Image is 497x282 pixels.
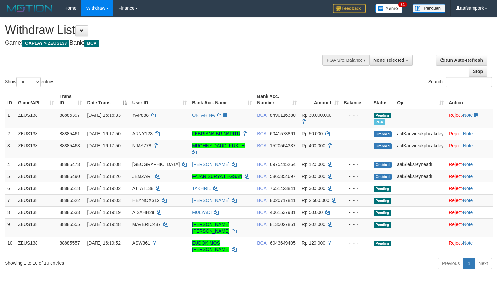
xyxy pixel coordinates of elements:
[446,140,493,158] td: ·
[15,140,57,158] td: ZEUS138
[59,198,80,203] span: 88885522
[87,131,120,136] span: [DATE] 16:17:50
[257,240,266,246] span: BCA
[446,109,493,128] td: ·
[270,198,296,203] span: Copy 8020717841 to clipboard
[413,4,445,13] img: panduan.png
[302,240,325,246] span: Rp 120.000
[257,162,266,167] span: BCA
[344,161,369,168] div: - - -
[374,143,392,149] span: Grabbed
[446,237,493,255] td: ·
[15,158,57,170] td: ZEUS138
[15,109,57,128] td: ZEUS138
[333,4,366,13] img: Feedback.jpg
[394,90,446,109] th: Op: activate to sort column ascending
[474,258,492,269] a: Next
[84,40,99,47] span: BCA
[446,218,493,237] td: ·
[192,186,211,191] a: TAKHRIL
[255,90,299,109] th: Bank Acc. Number: activate to sort column ascending
[59,174,80,179] span: 88885490
[270,222,296,227] span: Copy 8135027851 to clipboard
[394,158,446,170] td: aafSieksreyneath
[84,90,129,109] th: Date Trans.: activate to sort column descending
[394,128,446,140] td: aafKanvireakpheakdey
[394,170,446,182] td: aafSieksreyneath
[270,143,296,148] span: Copy 1520564337 to clipboard
[344,112,369,118] div: - - -
[132,240,150,246] span: ASW361
[463,240,473,246] a: Note
[449,113,462,118] a: Reject
[449,240,462,246] a: Reject
[257,174,266,179] span: BCA
[15,237,57,255] td: ZEUS138
[87,210,120,215] span: [DATE] 16:19:19
[57,90,84,109] th: Trans ID: activate to sort column ascending
[446,158,493,170] td: ·
[15,90,57,109] th: Game/API: activate to sort column ascending
[446,206,493,218] td: ·
[344,209,369,216] div: - - -
[5,206,15,218] td: 8
[15,182,57,194] td: ZEUS138
[5,158,15,170] td: 4
[270,162,296,167] span: Copy 6975415264 to clipboard
[394,140,446,158] td: aafKanvireakpheakdey
[344,221,369,228] div: - - -
[374,174,392,180] span: Grabbed
[192,174,242,179] a: FAJAR SURYA LEGSAN
[192,131,240,136] a: FEBRIANA BR NAPITU
[446,128,493,140] td: ·
[192,113,215,118] a: OKTARINA
[270,210,296,215] span: Copy 4061537931 to clipboard
[87,198,120,203] span: [DATE] 16:19:03
[257,198,266,203] span: BCA
[463,162,473,167] a: Note
[344,130,369,137] div: - - -
[257,143,266,148] span: BCA
[15,170,57,182] td: ZEUS138
[132,131,153,136] span: ARNY123
[449,143,462,148] a: Reject
[463,131,473,136] a: Note
[257,210,266,215] span: BCA
[192,162,229,167] a: [PERSON_NAME]
[270,131,296,136] span: Copy 6041573861 to clipboard
[22,40,69,47] span: OXPLAY > ZEUS138
[302,162,325,167] span: Rp 120.000
[5,128,15,140] td: 2
[374,131,392,137] span: Grabbed
[5,90,15,109] th: ID
[463,258,475,269] a: 1
[436,55,487,66] a: Run Auto-Refresh
[463,210,473,215] a: Note
[469,66,487,77] a: Stop
[5,77,54,87] label: Show entries
[449,222,462,227] a: Reject
[463,143,473,148] a: Note
[299,90,341,109] th: Amount: activate to sort column ascending
[373,58,404,63] span: None selected
[59,222,80,227] span: 88885555
[344,142,369,149] div: - - -
[59,113,80,118] span: 88885397
[438,258,464,269] a: Previous
[87,162,120,167] span: [DATE] 16:18:08
[192,210,212,215] a: MULYADI
[87,143,120,148] span: [DATE] 16:17:50
[192,222,229,234] a: [PERSON_NAME] [PERSON_NAME]
[87,222,120,227] span: [DATE] 16:19:48
[15,218,57,237] td: ZEUS138
[302,113,332,118] span: Rp 30.000.000
[132,143,151,148] span: NJAY778
[398,2,407,7] span: 34
[374,113,391,118] span: Pending
[449,198,462,203] a: Reject
[5,257,202,266] div: Showing 1 to 10 of 10 entries
[5,23,325,36] h1: Withdraw List
[463,198,473,203] a: Note
[59,186,80,191] span: 88885518
[270,113,296,118] span: Copy 8490116380 to clipboard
